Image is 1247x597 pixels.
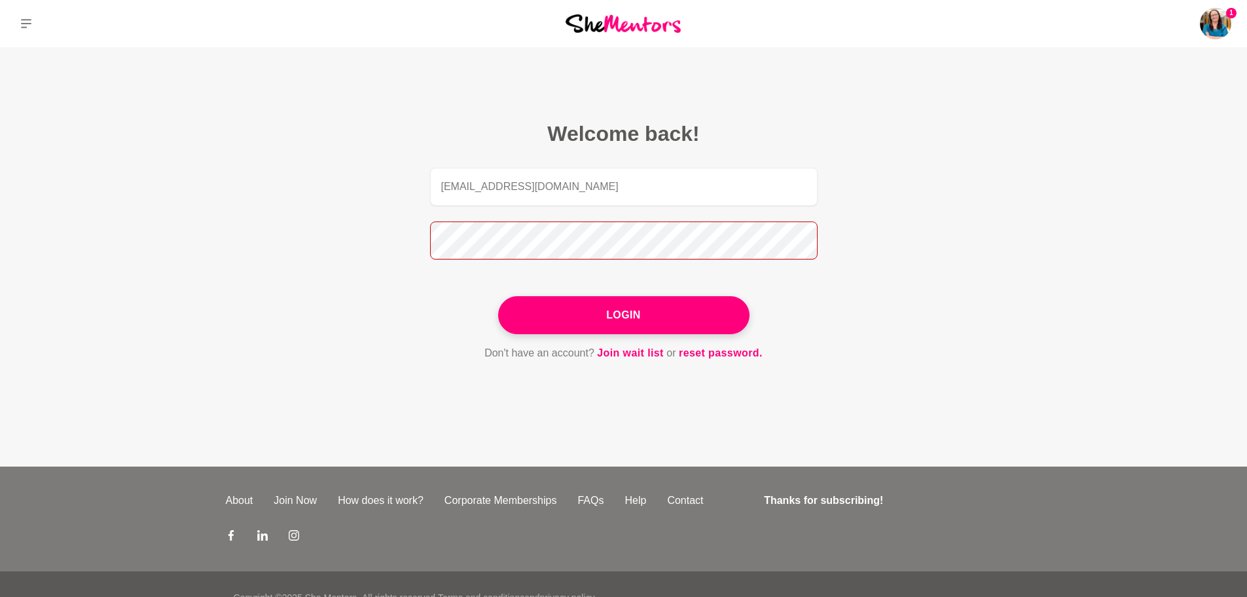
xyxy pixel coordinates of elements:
a: How does it work? [327,493,434,509]
h2: Welcome back! [430,121,818,147]
button: Login [498,296,750,334]
img: She Mentors Logo [566,14,681,32]
a: Jennifer Natale1 [1200,8,1231,39]
a: Join wait list [597,345,664,362]
a: Join Now [263,493,327,509]
img: Jennifer Natale [1200,8,1231,39]
input: Email address [430,168,818,206]
a: LinkedIn [257,530,268,545]
a: Corporate Memberships [434,493,568,509]
a: Help [614,493,657,509]
a: reset password. [679,345,763,362]
span: 1 [1226,8,1237,18]
a: Contact [657,493,714,509]
a: About [215,493,264,509]
h4: Thanks for subscribing! [764,493,1013,509]
a: FAQs [567,493,614,509]
a: Instagram [289,530,299,545]
a: Facebook [226,530,236,545]
p: Don't have an account? or [430,345,818,362]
